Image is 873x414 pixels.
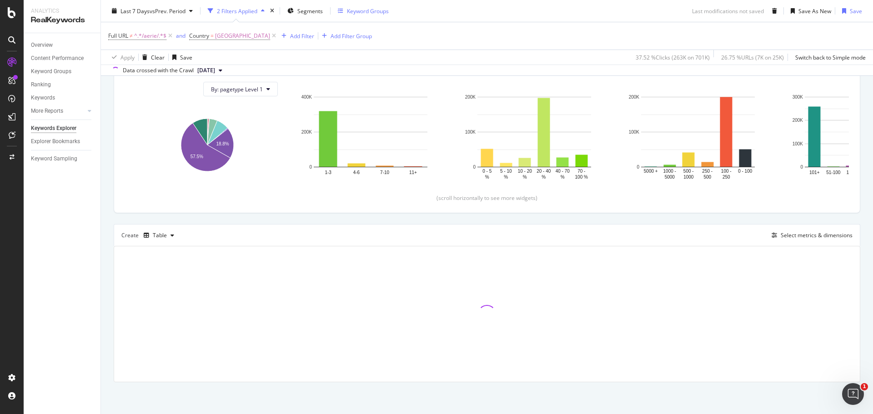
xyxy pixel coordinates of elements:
[31,137,94,146] a: Explorer Bookmarks
[683,168,694,173] text: 500 -
[31,137,80,146] div: Explorer Bookmarks
[123,66,194,75] div: Data crossed with the Crawl
[204,4,268,18] button: 2 Filters Applied
[738,168,753,173] text: 0 - 100
[176,32,186,40] div: and
[31,93,94,103] a: Keywords
[473,165,476,170] text: 0
[702,168,712,173] text: 250 -
[301,95,312,100] text: 400K
[217,7,257,15] div: 2 Filters Applied
[556,168,570,173] text: 40 - 70
[629,95,640,100] text: 200K
[150,7,186,15] span: vs Prev. Period
[197,66,215,75] span: 2025 Sep. 12th
[768,230,853,241] button: Select metrics & dimensions
[861,383,868,390] span: 1
[176,31,186,40] button: and
[703,174,711,179] text: 500
[297,7,323,15] span: Segments
[108,32,128,40] span: Full URL
[463,92,605,180] svg: A chart.
[809,170,820,175] text: 101+
[577,168,585,173] text: 70 -
[850,7,862,15] div: Save
[800,165,803,170] text: 0
[290,32,314,40] div: Add Filter
[120,53,135,61] div: Apply
[31,80,51,90] div: Ranking
[31,15,93,25] div: RealKeywords
[216,141,229,146] text: 18.8%
[722,174,730,179] text: 250
[793,141,803,146] text: 100K
[31,124,76,133] div: Keywords Explorer
[637,165,639,170] text: 0
[139,50,165,65] button: Clear
[151,53,165,61] div: Clear
[180,53,192,61] div: Save
[793,95,803,100] text: 300K
[153,233,167,238] div: Table
[465,95,476,100] text: 200K
[31,7,93,15] div: Analytics
[636,53,710,61] div: 37.52 % Clicks ( 263K on 701K )
[353,170,360,175] text: 4-6
[575,174,588,179] text: 100 %
[795,53,866,61] div: Switch back to Simple mode
[683,174,694,179] text: 1000
[31,124,94,133] a: Keywords Explorer
[31,54,94,63] a: Content Performance
[189,32,209,40] span: Country
[798,7,831,15] div: Save As New
[31,80,94,90] a: Ranking
[793,118,803,123] text: 200K
[537,168,551,173] text: 20 - 40
[665,174,675,179] text: 5000
[325,170,331,175] text: 1-3
[268,6,276,15] div: times
[781,231,853,239] div: Select metrics & dimensions
[347,7,389,15] div: Keyword Groups
[31,154,94,164] a: Keyword Sampling
[121,228,178,243] div: Create
[134,30,166,42] span: ^.*/aerie/.*$
[334,4,392,18] button: Keyword Groups
[169,50,192,65] button: Save
[309,165,312,170] text: 0
[278,30,314,41] button: Add Filter
[721,168,732,173] text: 100 -
[31,106,63,116] div: More Reports
[331,32,372,40] div: Add Filter Group
[380,170,389,175] text: 7-10
[301,130,312,135] text: 200K
[629,130,640,135] text: 100K
[31,67,94,76] a: Keyword Groups
[130,32,133,40] span: ≠
[523,174,527,179] text: %
[465,130,476,135] text: 100K
[482,168,492,173] text: 0 - 5
[108,50,135,65] button: Apply
[211,85,263,93] span: By: pagetype Level 1
[211,32,214,40] span: =
[140,228,178,243] button: Table
[125,194,849,202] div: (scroll horizontally to see more widgets)
[194,65,226,76] button: [DATE]
[826,170,841,175] text: 51-100
[318,30,372,41] button: Add Filter Group
[203,82,278,96] button: By: pagetype Level 1
[191,154,203,159] text: 57.5%
[842,383,864,405] iframe: Intercom live chat
[542,174,546,179] text: %
[31,67,71,76] div: Keyword Groups
[787,4,831,18] button: Save As New
[108,4,196,18] button: Last 7 DaysvsPrev. Period
[504,174,508,179] text: %
[561,174,565,179] text: %
[31,154,77,164] div: Keyword Sampling
[31,40,53,50] div: Overview
[409,170,417,175] text: 11+
[792,50,866,65] button: Switch back to Simple mode
[31,40,94,50] a: Overview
